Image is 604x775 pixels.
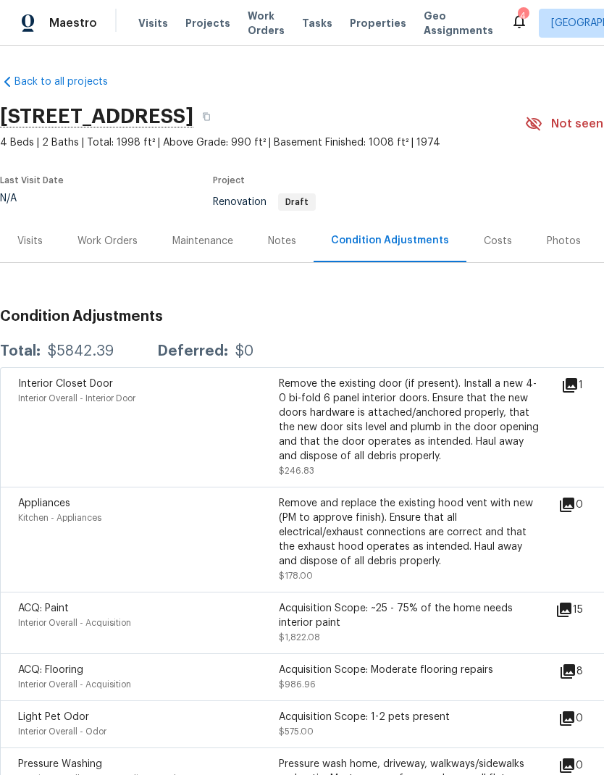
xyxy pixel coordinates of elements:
[193,104,219,130] button: Copy Address
[18,712,89,722] span: Light Pet Odor
[279,633,320,642] span: $1,822.08
[18,514,101,522] span: Kitchen - Appliances
[268,234,296,248] div: Notes
[18,680,131,689] span: Interior Overall - Acquisition
[18,379,113,389] span: Interior Closet Door
[213,197,316,207] span: Renovation
[279,377,540,464] div: Remove the existing door (if present). Install a new 4-0 bi-fold 6 panel interior doors. Ensure t...
[279,680,316,689] span: $986.96
[350,16,406,30] span: Properties
[248,9,285,38] span: Work Orders
[547,234,581,248] div: Photos
[18,727,106,736] span: Interior Overall - Odor
[18,665,83,675] span: ACQ: Flooring
[213,176,245,185] span: Project
[18,603,69,613] span: ACQ: Paint
[279,571,313,580] span: $178.00
[18,394,135,403] span: Interior Overall - Interior Door
[280,198,314,206] span: Draft
[279,601,540,630] div: Acquisition Scope: ~25 - 75% of the home needs interior paint
[279,496,540,569] div: Remove and replace the existing hood vent with new (PM to approve finish). Ensure that all electr...
[157,344,228,359] div: Deferred:
[172,234,233,248] div: Maintenance
[279,663,540,677] div: Acquisition Scope: Moderate flooring repairs
[138,16,168,30] span: Visits
[235,344,253,359] div: $0
[185,16,230,30] span: Projects
[484,234,512,248] div: Costs
[18,498,70,508] span: Appliances
[18,759,102,769] span: Pressure Washing
[279,727,314,736] span: $575.00
[18,619,131,627] span: Interior Overall - Acquisition
[279,466,314,475] span: $246.83
[424,9,493,38] span: Geo Assignments
[279,710,540,724] div: Acquisition Scope: 1-2 pets present
[49,16,97,30] span: Maestro
[331,233,449,248] div: Condition Adjustments
[302,18,332,28] span: Tasks
[518,9,528,23] div: 4
[77,234,138,248] div: Work Orders
[17,234,43,248] div: Visits
[48,344,114,359] div: $5842.39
